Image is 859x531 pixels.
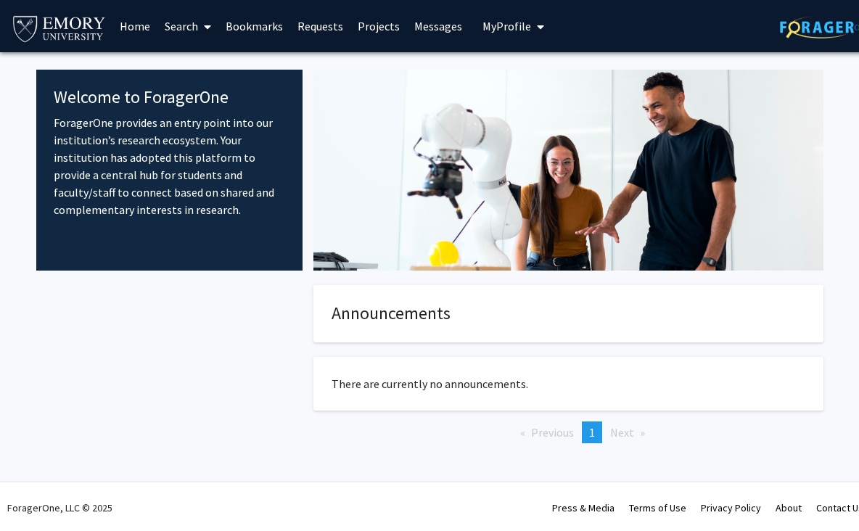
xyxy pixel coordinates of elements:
[531,425,574,440] span: Previous
[589,425,595,440] span: 1
[54,87,285,108] h4: Welcome to ForagerOne
[407,1,469,52] a: Messages
[11,12,107,44] img: Emory University Logo
[350,1,407,52] a: Projects
[11,466,62,520] iframe: Chat
[629,501,686,514] a: Terms of Use
[701,501,761,514] a: Privacy Policy
[482,19,531,33] span: My Profile
[157,1,218,52] a: Search
[332,375,805,392] p: There are currently no announcements.
[610,425,634,440] span: Next
[313,421,823,443] ul: Pagination
[313,70,823,271] img: Cover Image
[332,303,805,324] h4: Announcements
[290,1,350,52] a: Requests
[776,501,802,514] a: About
[218,1,290,52] a: Bookmarks
[54,114,285,218] p: ForagerOne provides an entry point into our institution’s research ecosystem. Your institution ha...
[112,1,157,52] a: Home
[552,501,615,514] a: Press & Media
